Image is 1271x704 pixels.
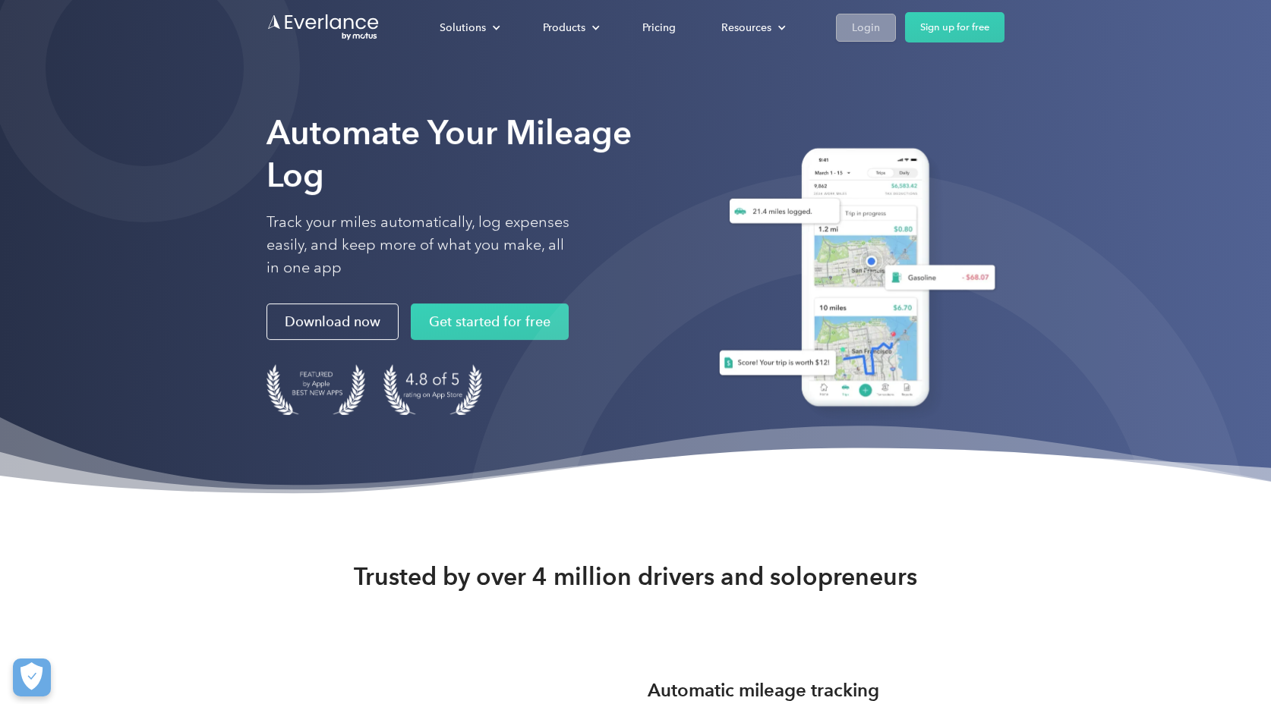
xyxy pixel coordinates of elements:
div: Resources [721,17,771,36]
strong: Automate Your Mileage Log [266,112,632,195]
div: Login [852,17,880,36]
div: Solutions [440,17,486,36]
img: 4.9 out of 5 stars on the app store [383,364,482,415]
img: Badge for Featured by Apple Best New Apps [266,364,365,415]
p: Track your miles automatically, log expenses easily, and keep more of what you make, all in one app [266,211,570,279]
a: Get started for free [411,303,569,340]
strong: Trusted by over 4 million drivers and solopreneurs [354,561,917,592]
button: Cookies Settings [13,658,51,696]
h3: Automatic mileage tracking [648,677,879,704]
div: Solutions [424,14,512,40]
a: Go to homepage [266,13,380,42]
img: Everlance, mileage tracker app, expense tracking app [701,137,1004,424]
a: Pricing [627,14,691,40]
div: Pricing [642,17,676,36]
a: Login [836,13,896,41]
div: Resources [706,14,798,40]
a: Download now [266,303,399,340]
div: Products [543,17,585,36]
div: Products [528,14,612,40]
a: Sign up for free [905,12,1004,42]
